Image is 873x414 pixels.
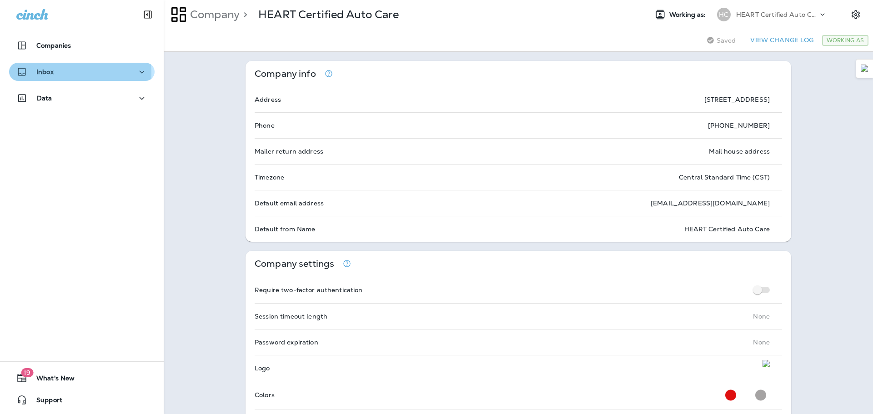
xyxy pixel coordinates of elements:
p: HEART Certified Auto Care [258,8,399,21]
p: None [753,313,770,320]
p: Mail house address [709,148,770,155]
button: Secondary Color [752,386,770,404]
p: Data [37,95,52,102]
button: Data [9,89,155,107]
p: Default email address [255,200,324,207]
div: HC [717,8,731,21]
p: Company settings [255,260,334,268]
span: Saved [717,37,736,44]
p: Default from Name [255,225,315,233]
button: Settings [848,6,864,23]
button: Support [9,391,155,409]
p: Inbox [36,68,54,75]
span: Working as: [669,11,708,19]
div: Working As [822,35,868,46]
p: [PHONE_NUMBER] [708,122,770,129]
p: Company info [255,70,316,78]
button: Inbox [9,63,155,81]
p: Central Standard Time (CST) [679,174,770,181]
p: HEART Certified Auto Care [736,11,818,18]
p: Phone [255,122,275,129]
p: Session timeout length [255,313,327,320]
p: > [240,8,247,21]
p: Password expiration [255,339,318,346]
p: Require two-factor authentication [255,286,363,294]
img: Detect Auto [861,65,869,73]
button: 19What's New [9,369,155,387]
p: [EMAIL_ADDRESS][DOMAIN_NAME] [651,200,770,207]
p: Company [186,8,240,21]
span: What's New [27,374,75,385]
button: Collapse Sidebar [135,5,161,24]
span: Support [27,396,62,407]
button: Companies [9,36,155,55]
p: Timezone [255,174,284,181]
p: Logo [255,364,270,372]
p: Companies [36,42,71,49]
button: View Change Log [747,33,817,47]
span: 19 [21,368,33,377]
p: HEART Certified Auto Care [684,225,770,233]
p: Colors [255,391,275,399]
img: logo.png [763,360,770,376]
p: None [753,339,770,346]
p: Mailer return address [255,148,323,155]
p: [STREET_ADDRESS] [704,96,770,103]
button: Primary Color [722,386,740,404]
p: Address [255,96,281,103]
